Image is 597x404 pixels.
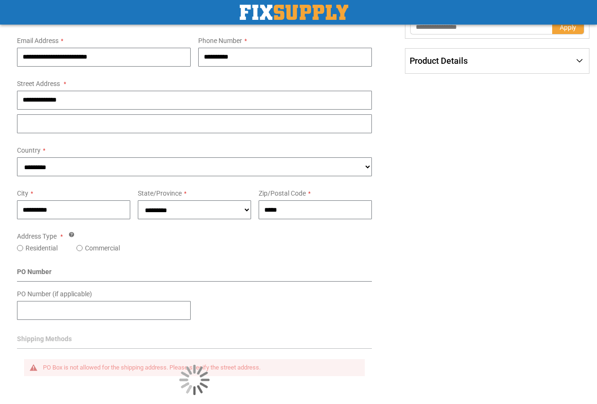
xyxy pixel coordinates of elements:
[552,19,584,34] button: Apply
[25,243,58,253] label: Residential
[410,56,468,66] span: Product Details
[259,189,306,197] span: Zip/Postal Code
[560,24,576,31] span: Apply
[17,189,28,197] span: City
[138,189,182,197] span: State/Province
[17,290,92,298] span: PO Number (if applicable)
[240,5,348,20] img: Fix Industrial Supply
[240,5,348,20] a: store logo
[198,37,242,44] span: Phone Number
[17,232,57,240] span: Address Type
[85,243,120,253] label: Commercial
[17,146,41,154] span: Country
[17,267,372,282] div: PO Number
[17,80,60,87] span: Street Address
[179,365,210,395] img: Loading...
[17,37,59,44] span: Email Address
